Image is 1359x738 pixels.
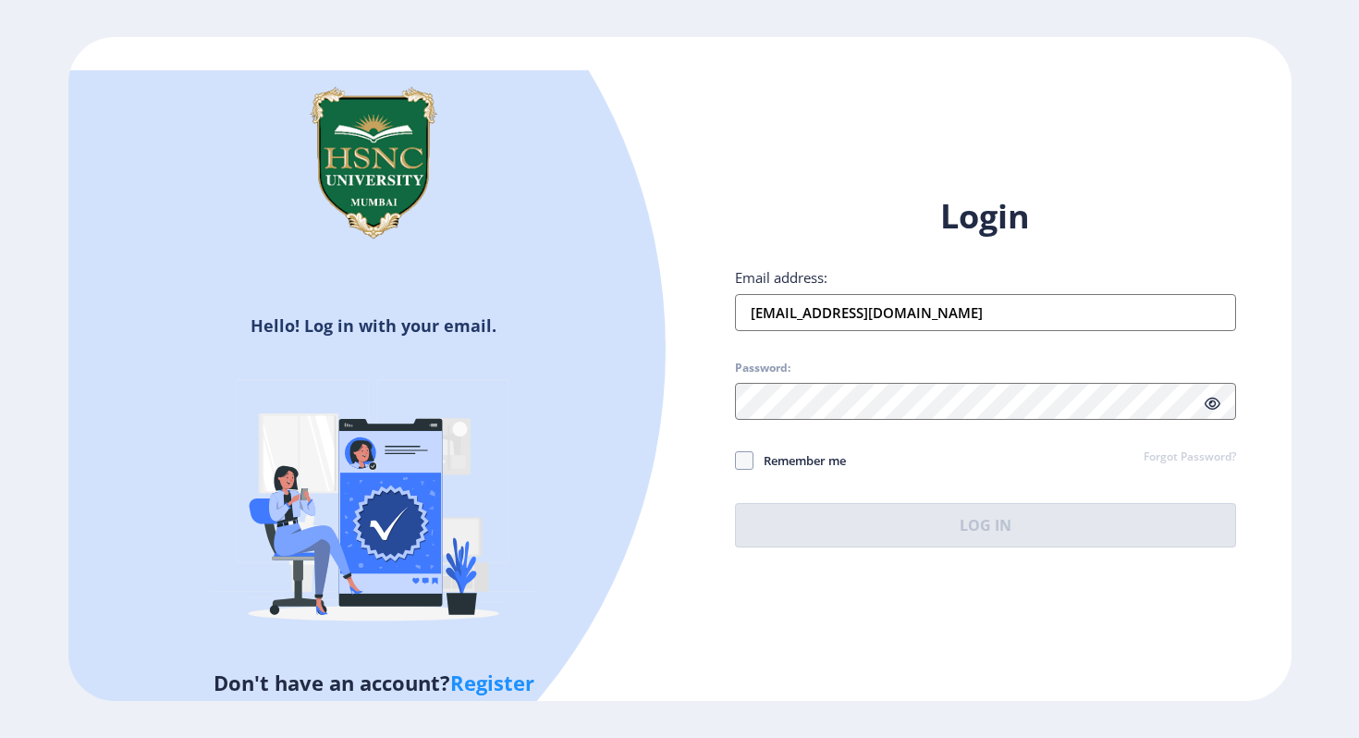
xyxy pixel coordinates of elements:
[450,669,534,696] a: Register
[753,449,846,472] span: Remember me
[735,194,1236,239] h1: Login
[735,361,790,375] label: Password:
[281,70,466,255] img: hsnc.png
[212,344,535,668] img: Verified-rafiki.svg
[82,668,667,697] h5: Don't have an account?
[735,503,1236,547] button: Log In
[735,268,827,287] label: Email address:
[1144,449,1236,466] a: Forgot Password?
[735,294,1236,331] input: Email address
